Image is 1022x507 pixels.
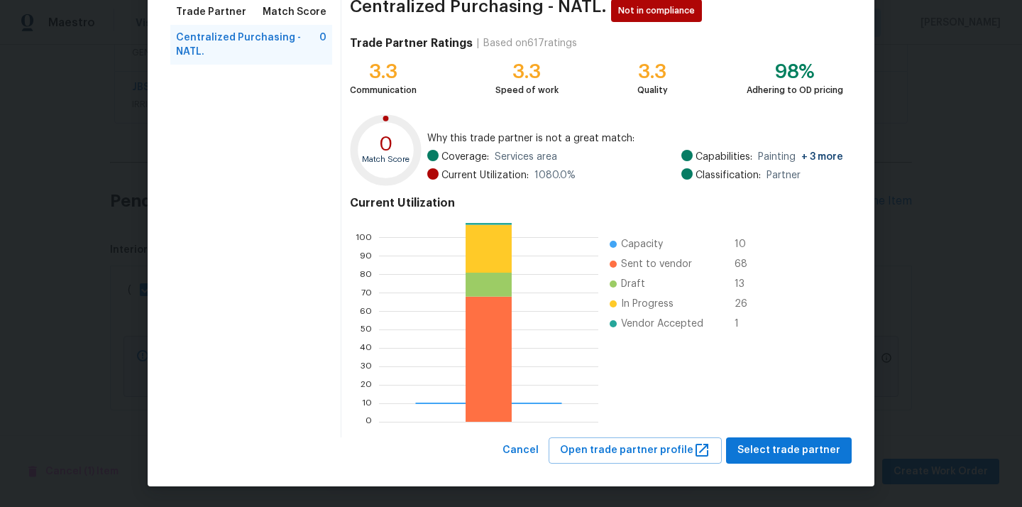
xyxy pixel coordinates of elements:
h4: Current Utilization [350,196,843,210]
text: Match Score [362,156,410,163]
button: Open trade partner profile [549,437,722,464]
span: Draft [621,277,645,291]
span: Painting [758,150,843,164]
div: Speed of work [495,83,559,97]
text: 40 [360,344,372,352]
span: Select trade partner [737,442,840,459]
span: Capacity [621,237,663,251]
span: Open trade partner profile [560,442,710,459]
div: Quality [637,83,668,97]
text: 60 [360,307,372,315]
span: Centralized Purchasing - NATL. [176,31,319,59]
span: 1080.0 % [534,168,576,182]
text: 0 [379,134,393,154]
span: Why this trade partner is not a great match: [427,131,843,146]
text: 10 [362,399,372,408]
div: Communication [350,83,417,97]
div: 98% [747,65,843,79]
text: 100 [356,233,372,241]
div: 3.3 [350,65,417,79]
span: Match Score [263,5,326,19]
span: Vendor Accepted [621,317,703,331]
span: 26 [735,297,757,311]
span: Cancel [502,442,539,459]
button: Cancel [497,437,544,464]
span: Partner [766,168,801,182]
span: In Progress [621,297,674,311]
button: Select trade partner [726,437,852,464]
span: 13 [735,277,757,291]
h4: Trade Partner Ratings [350,36,473,50]
span: Capabilities: [696,150,752,164]
div: Based on 617 ratings [483,36,577,50]
span: Services area [495,150,557,164]
text: 30 [361,362,372,371]
div: 3.3 [495,65,559,79]
div: 3.3 [637,65,668,79]
span: Sent to vendor [621,257,692,271]
div: | [473,36,483,50]
text: 20 [361,381,372,389]
text: 50 [361,325,372,334]
text: 70 [361,288,372,297]
span: 10 [735,237,757,251]
text: 0 [366,418,372,426]
span: + 3 more [801,152,843,162]
span: 1 [735,317,757,331]
span: Current Utilization: [441,168,529,182]
text: 80 [360,270,372,278]
span: Coverage: [441,150,489,164]
div: Adhering to OD pricing [747,83,843,97]
span: 0 [319,31,326,59]
span: Not in compliance [618,4,700,18]
span: Trade Partner [176,5,246,19]
span: Classification: [696,168,761,182]
span: 68 [735,257,757,271]
text: 90 [360,251,372,260]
